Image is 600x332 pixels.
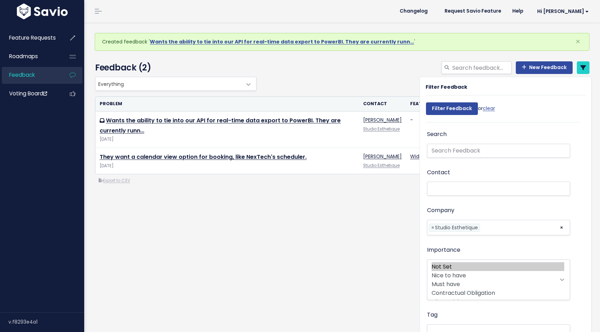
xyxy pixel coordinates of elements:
span: Feedback [9,71,35,79]
button: Close [568,33,587,50]
input: Filter Feedback [426,102,478,115]
a: Studio Esthetique [363,163,400,168]
a: Studio Esthetique [363,126,400,132]
li: Studio Esthetique [429,224,480,232]
label: Tag [427,310,438,320]
a: Hi [PERSON_NAME] [529,6,594,17]
a: Wants the ability to tie into our API for real-time data export to PowerBI. They are currently runn… [150,38,414,45]
span: Changelog [400,9,428,14]
th: Contact [359,97,406,111]
div: [DATE] [100,162,355,170]
option: Nice to have [432,271,565,280]
option: Churn Risk [432,297,565,306]
th: Feature [406,97,484,111]
th: Problem [95,97,359,111]
span: × [431,224,434,231]
span: × [575,36,580,47]
a: [PERSON_NAME] [363,153,402,160]
div: Created feedback ' ' [95,33,589,51]
span: Hi [PERSON_NAME] [537,9,589,14]
label: Search [427,129,447,140]
label: Contact [427,168,450,178]
input: Search feedback... [452,61,512,74]
a: Help [507,6,529,16]
label: Company [427,205,454,216]
span: Feature Requests [9,34,56,41]
a: They want a calendar view option for booking, like NexTech's scheduler. [100,153,307,161]
a: Feature Requests [2,30,58,46]
strong: Filter Feedback [426,83,467,90]
a: Voting Board [2,86,58,102]
div: or [426,99,495,122]
div: v.f8293e4a1 [8,313,84,331]
span: Roadmaps [9,53,38,60]
label: Importance [427,245,460,255]
a: clear [483,105,495,112]
a: Roadmaps [2,48,58,65]
input: Search Feedback [427,144,571,158]
span: Studio Esthetique [435,224,478,231]
span: × [560,220,564,235]
a: Request Savio Feature [439,6,507,16]
img: logo-white.9d6f32f41409.svg [15,4,69,19]
a: Export to CSV [99,178,130,183]
option: Not Set [432,262,565,271]
span: Everything [95,77,242,90]
span: Voting Board [9,90,47,97]
h4: Feedback (2) [95,61,253,74]
div: [DATE] [100,136,355,143]
option: Contractual Obligation [432,289,565,297]
a: Wants the ability to tie into our API for real-time data export to PowerBI. They are currently runn… [100,116,341,135]
td: - [406,111,484,148]
a: [PERSON_NAME] [363,116,402,123]
a: Widget: Calendar Navigation [410,153,480,160]
span: Everything [95,77,256,91]
a: New Feedback [516,61,573,74]
a: Feedback [2,67,58,83]
option: Must have [432,280,565,289]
